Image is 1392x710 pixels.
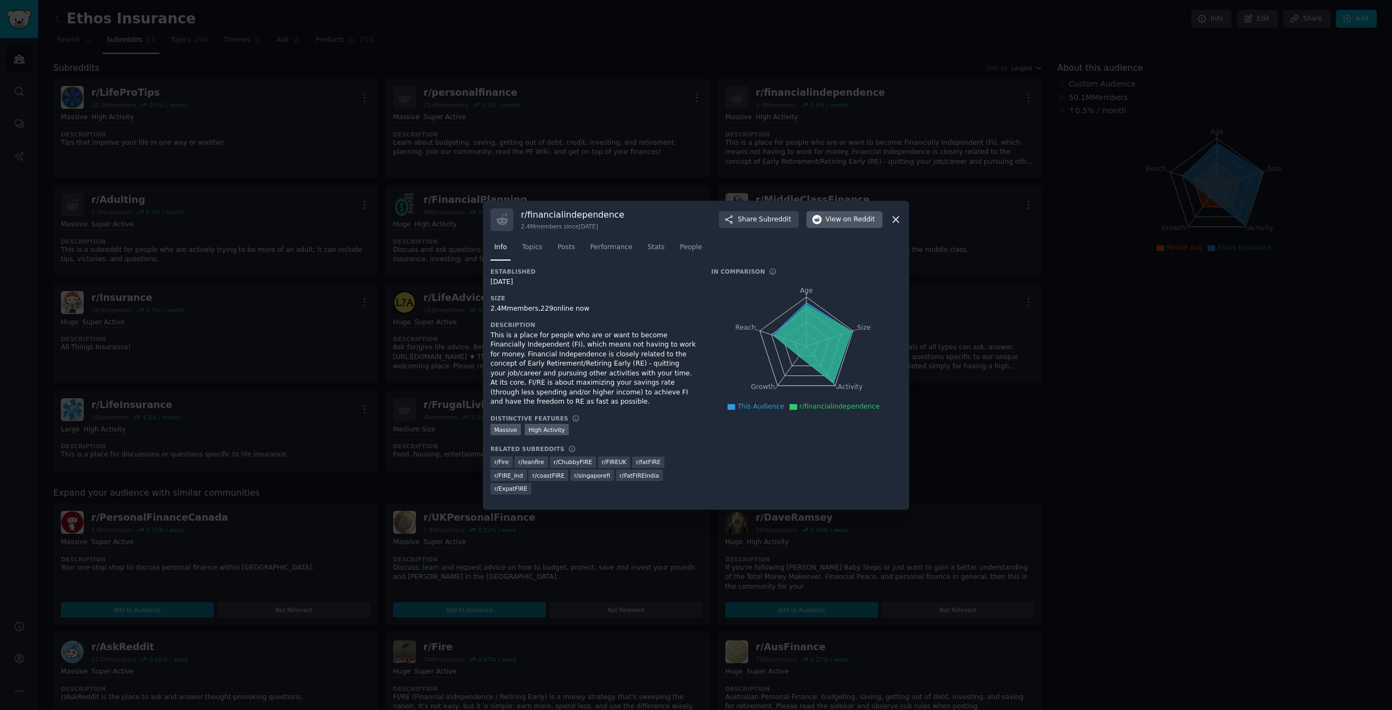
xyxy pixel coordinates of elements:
[521,223,624,230] div: 2.4M members since [DATE]
[644,239,668,261] a: Stats
[494,458,509,466] span: r/ Fire
[735,323,756,331] tspan: Reach
[518,458,544,466] span: r/ leanfire
[490,415,568,422] h3: Distinctive Features
[719,211,799,229] button: ShareSubreddit
[518,239,546,261] a: Topics
[838,383,863,391] tspan: Activity
[522,243,542,252] span: Topics
[490,277,696,287] div: [DATE]
[490,268,696,275] h3: Established
[557,243,575,252] span: Posts
[759,215,791,225] span: Subreddit
[843,215,875,225] span: on Reddit
[636,458,661,466] span: r/ fatFIRE
[490,294,696,302] h3: Size
[825,215,875,225] span: View
[751,383,775,391] tspan: Growth
[737,403,784,410] span: This Audience
[521,209,624,220] h3: r/ financialindependence
[602,458,627,466] span: r/ FIREUK
[857,323,871,331] tspan: Size
[799,403,880,410] span: r/financialindependence
[711,268,765,275] h3: In Comparison
[676,239,706,261] a: People
[806,211,883,229] button: Viewon Reddit
[738,215,791,225] span: Share
[590,243,632,252] span: Performance
[532,472,564,479] span: r/ coastFIRE
[494,243,507,252] span: Info
[620,472,659,479] span: r/ FatFIREIndia
[494,472,523,479] span: r/ FIRE_Ind
[648,243,664,252] span: Stats
[554,239,579,261] a: Posts
[494,485,527,492] span: r/ ExpatFIRE
[490,424,521,435] div: Massive
[490,445,564,453] h3: Related Subreddits
[800,287,813,294] tspan: Age
[525,424,569,435] div: High Activity
[554,458,592,466] span: r/ ChubbyFIRE
[490,321,696,329] h3: Description
[586,239,636,261] a: Performance
[490,239,511,261] a: Info
[680,243,702,252] span: People
[490,304,696,314] div: 2.4M members, 229 online now
[490,331,696,407] div: This is a place for people who are or want to become Financially Independent (FI), which means no...
[574,472,610,479] span: r/ singaporefi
